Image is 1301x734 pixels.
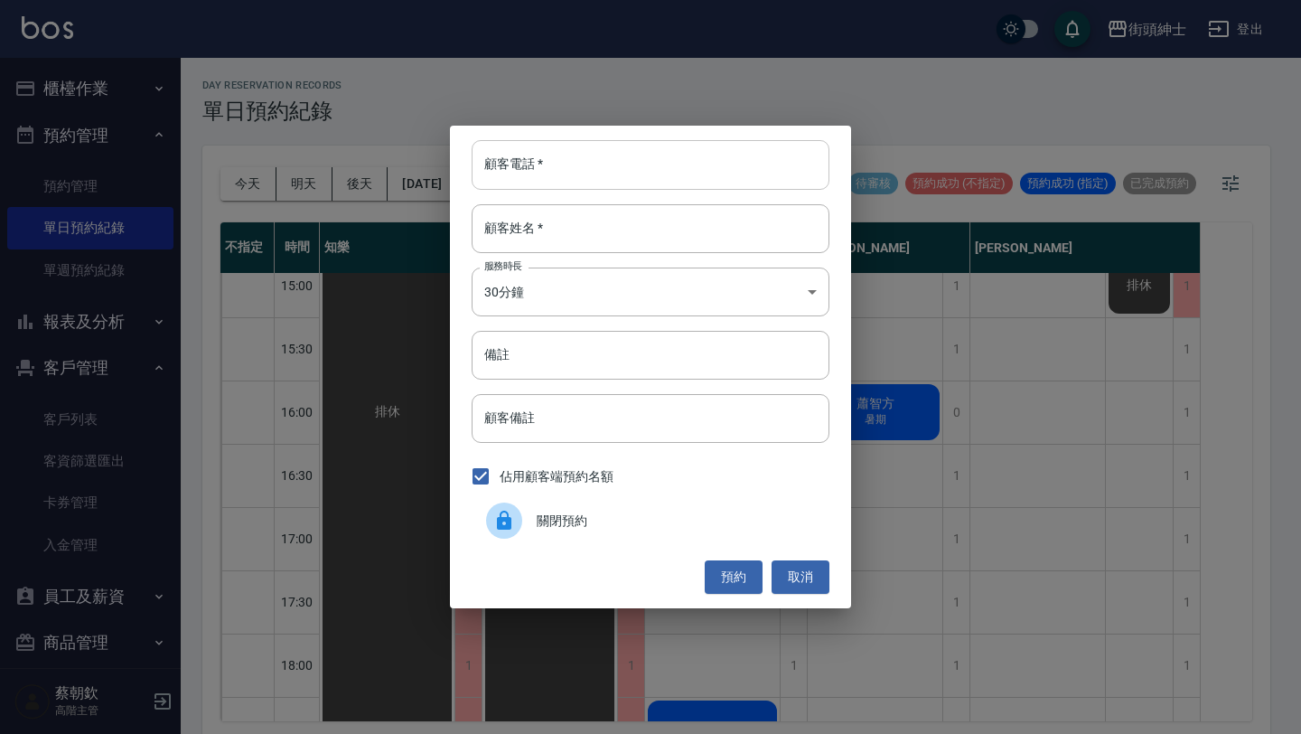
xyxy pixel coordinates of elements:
label: 服務時長 [484,259,522,273]
div: 30分鐘 [472,268,829,316]
span: 關閉預約 [537,512,815,531]
div: 關閉預約 [472,495,829,546]
span: 佔用顧客端預約名額 [500,467,613,486]
button: 預約 [705,560,763,594]
button: 取消 [772,560,829,594]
